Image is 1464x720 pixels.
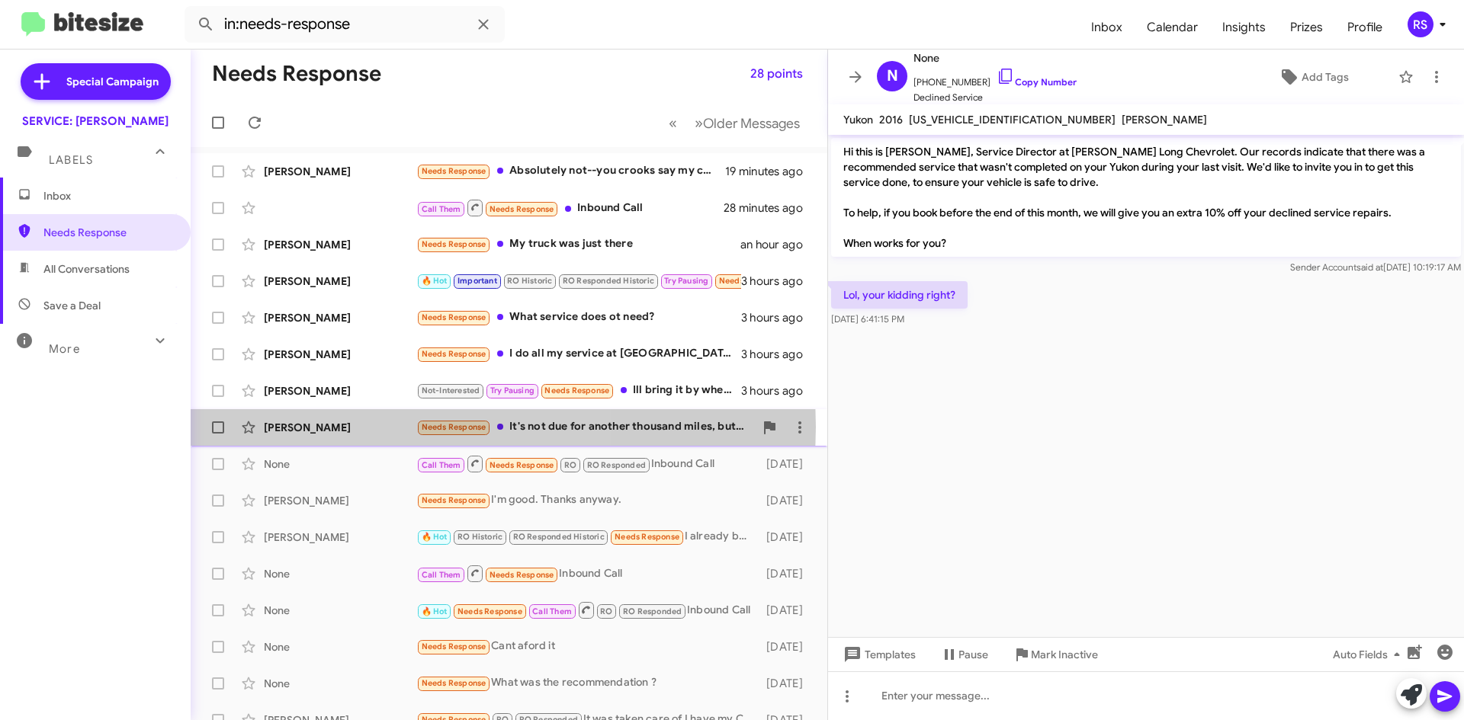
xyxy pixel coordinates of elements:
span: All Conversations [43,261,130,277]
button: Next [685,107,809,139]
div: I already booked the appointment [416,528,759,546]
span: Call Them [422,570,461,580]
div: I do all my service at [GEOGRAPHIC_DATA] [416,345,741,363]
div: 3 hours ago [741,383,815,398]
span: More [49,342,80,356]
div: [DATE] [759,639,815,654]
div: Inbound Call [416,600,759,619]
span: RO Historic [507,276,552,286]
div: None [264,566,416,581]
span: Needs Response [422,642,486,651]
span: 🔥 Hot [422,606,448,616]
div: [PERSON_NAME] [264,493,416,508]
span: Try Pausing [664,276,708,286]
span: 🔥 Hot [422,532,448,542]
button: Mark Inactive [1000,641,1110,668]
button: RS [1395,11,1447,37]
div: It's not due for another thousand miles, but I'll call when it's close. Thank you. [416,418,754,436]
span: Needs Response [490,460,554,470]
span: Pause [958,641,988,668]
span: Mark Inactive [1031,641,1098,668]
button: 28 points [738,60,815,88]
button: Previous [660,107,686,139]
span: Call Them [532,606,572,616]
nav: Page navigation example [660,107,809,139]
button: Pause [928,641,1000,668]
span: Needs Response [43,225,173,240]
span: Auto Fields [1333,641,1406,668]
div: None [264,456,416,472]
div: RS [1408,11,1433,37]
span: Needs Response [422,495,486,505]
span: RO Responded [623,606,682,616]
div: I'm good. Thanks anyway. [416,491,759,509]
div: Inbound Call [416,454,759,473]
span: RO [564,460,576,470]
span: Needs Response [615,532,679,542]
span: Labels [49,153,93,167]
span: Needs Response [490,204,554,214]
a: Inbox [1079,5,1135,50]
div: [DATE] [759,493,815,508]
span: None [913,49,1077,67]
a: Insights [1210,5,1278,50]
span: Needs Response [422,166,486,176]
span: [DATE] 6:41:15 PM [831,313,904,325]
span: 28 points [750,60,803,88]
div: [PERSON_NAME] [264,530,416,545]
div: Ill bring it by when i get it back sometime early next year [416,382,741,399]
a: Profile [1335,5,1395,50]
div: SERVICE: [PERSON_NAME] [22,114,169,129]
div: Cant aford it [416,638,759,655]
span: [PHONE_NUMBER] [913,67,1077,90]
div: My truck was just there [416,235,740,253]
div: Absolutely not--you crooks say my coupons have expired. No one told me they expired [416,162,725,180]
span: Needs Response [422,312,486,322]
div: [PERSON_NAME] [264,274,416,289]
input: Search [185,6,505,43]
span: Needs Response [457,606,522,616]
span: RO [600,606,612,616]
div: What was the recommendation ? [416,674,759,692]
span: N [887,64,898,88]
a: Prizes [1278,5,1335,50]
span: 2016 [879,113,903,126]
div: [DATE] [759,530,815,545]
span: [PERSON_NAME] [1122,113,1207,126]
a: Special Campaign [21,63,171,100]
div: [PERSON_NAME] [264,310,416,325]
span: Templates [840,641,916,668]
h1: Needs Response [212,62,381,86]
div: [DATE] [759,603,815,618]
span: Needs Response [544,386,609,395]
span: » [695,114,703,133]
div: [DATE] [759,676,815,691]
span: Needs Response [422,239,486,249]
span: Inbox [43,188,173,203]
span: RO Responded Historic [513,532,605,542]
span: Try Pausing [490,386,535,395]
div: Inbound Call [416,198,724,217]
div: 3 hours ago [741,310,815,325]
span: RO Historic [457,532,502,542]
div: [PERSON_NAME] [264,383,416,398]
div: [DATE] [759,456,815,472]
span: 🔥 Hot [422,276,448,286]
div: Inbound Call [416,564,759,583]
button: Templates [828,641,928,668]
span: Special Campaign [66,74,159,89]
div: 3 hours ago [741,347,815,362]
span: Needs Response [422,349,486,359]
div: [PERSON_NAME] [264,237,416,252]
span: [US_VEHICLE_IDENTIFICATION_NUMBER] [909,113,1116,126]
a: Calendar [1135,5,1210,50]
span: Call Them [422,460,461,470]
div: None [264,639,416,654]
p: Lol, your kidding right? [831,281,968,309]
div: an hour ago [740,237,815,252]
div: [DATE] [759,566,815,581]
div: None [264,676,416,691]
span: Call Them [422,204,461,214]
